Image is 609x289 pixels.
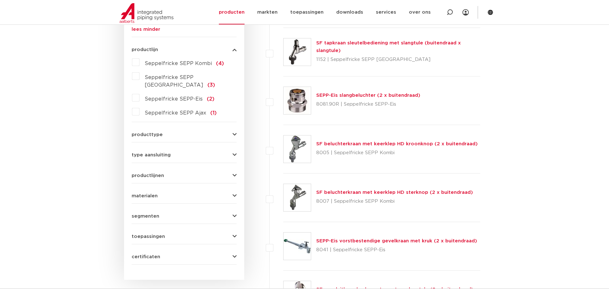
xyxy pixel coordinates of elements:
button: type aansluiting [132,153,237,157]
span: Seppelfricke SEPP-Eis [145,96,203,102]
img: Thumbnail for SF tapkraan sleutelbediening met slangtule (buitendraad x slangtule) [284,38,311,66]
button: productlijn [132,47,237,52]
span: type aansluiting [132,153,171,157]
button: materialen [132,194,237,198]
p: 8007 | Seppelfricke SEPP Kombi [316,196,473,207]
img: Thumbnail for SF beluchterkraan met keerklep HD sterknop (2 x buitendraad) [284,184,311,211]
span: Seppelfricke SEPP Ajax [145,110,206,115]
img: Thumbnail for SF beluchterkraan met keerklep HD kroonknop (2 x buitendraad) [284,135,311,163]
span: (3) [207,82,215,88]
span: Seppelfricke SEPP Kombi [145,61,212,66]
span: (1) [210,110,217,115]
span: (4) [216,61,224,66]
a: SEPP-Eis slangbeluchter (2 x buitendraad) [316,93,420,98]
a: SEPP-Eis vorstbestendige gevelkraan met kruk (2 x buitendraad) [316,239,477,243]
button: productlijnen [132,173,237,178]
img: Thumbnail for SEPP-Eis slangbeluchter (2 x buitendraad) [284,87,311,114]
button: toepassingen [132,234,237,239]
a: lees minder [132,27,237,32]
p: 8005 | Seppelfricke SEPP Kombi [316,148,478,158]
span: Seppelfricke SEPP [GEOGRAPHIC_DATA] [145,75,203,88]
p: 1152 | Seppelfricke SEPP [GEOGRAPHIC_DATA] [316,55,480,65]
span: certificaten [132,254,160,259]
a: SF beluchterkraan met keerklep HD sterknop (2 x buitendraad) [316,190,473,195]
button: segmenten [132,214,237,219]
span: productlijn [132,47,158,52]
span: producttype [132,132,163,137]
button: producttype [132,132,237,137]
button: certificaten [132,254,237,259]
img: Thumbnail for SEPP-Eis vorstbestendige gevelkraan met kruk (2 x buitendraad) [284,233,311,260]
a: SF tapkraan sleutelbediening met slangtule (buitendraad x slangtule) [316,41,461,53]
a: SF beluchterkraan met keerklep HD kroonknop (2 x buitendraad) [316,141,478,146]
span: productlijnen [132,173,164,178]
span: materialen [132,194,158,198]
p: 8081.90R | Seppelfricke SEPP-Eis [316,99,420,109]
span: segmenten [132,214,159,219]
span: toepassingen [132,234,165,239]
span: (2) [207,96,214,102]
p: 8041 | Seppelfricke SEPP-Eis [316,245,477,255]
